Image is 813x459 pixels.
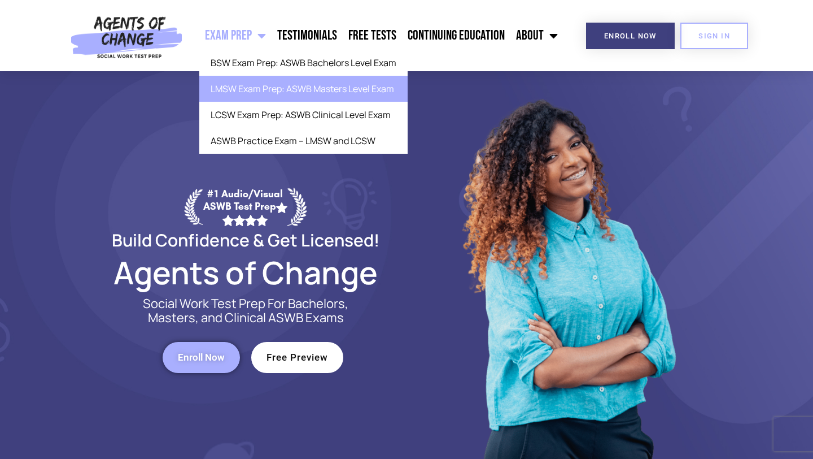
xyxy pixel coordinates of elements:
a: About [510,21,563,50]
a: Enroll Now [163,342,240,373]
p: Social Work Test Prep For Bachelors, Masters, and Clinical ASWB Exams [130,297,361,325]
span: Enroll Now [604,32,657,40]
a: Exam Prep [199,21,272,50]
h2: Agents of Change [85,259,406,285]
a: SIGN IN [680,23,748,49]
a: LMSW Exam Prep: ASWB Masters Level Exam [199,76,408,102]
a: Continuing Education [402,21,510,50]
span: Free Preview [266,353,328,362]
a: ASWB Practice Exam – LMSW and LCSW [199,128,408,154]
span: Enroll Now [178,353,225,362]
a: BSW Exam Prep: ASWB Bachelors Level Exam [199,50,408,76]
nav: Menu [188,21,564,50]
a: LCSW Exam Prep: ASWB Clinical Level Exam [199,102,408,128]
div: #1 Audio/Visual ASWB Test Prep [203,188,287,226]
h2: Build Confidence & Get Licensed! [85,232,406,248]
span: SIGN IN [698,32,730,40]
a: Free Tests [343,21,402,50]
a: Free Preview [251,342,343,373]
ul: Exam Prep [199,50,408,154]
a: Testimonials [272,21,343,50]
a: Enroll Now [586,23,675,49]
